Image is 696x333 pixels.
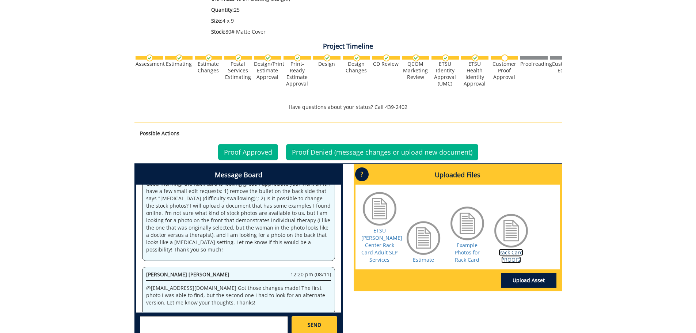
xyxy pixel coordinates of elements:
div: Postal Services Estimating [224,61,252,80]
div: Customer Proof Approval [491,61,518,80]
a: Estimate [413,256,434,263]
span: [PERSON_NAME] [PERSON_NAME] [146,271,229,278]
a: Rack Card PROOF2 [499,249,523,263]
a: Upload Asset [501,273,556,288]
img: checkmark [324,54,331,61]
a: Example Photos for Rack Card [455,242,480,263]
p: @[EMAIL_ADDRESS][DOMAIN_NAME] Got those changes made! The first photo I was able to find, but the... [146,284,331,306]
img: checkmark [472,54,479,61]
div: Design Changes [343,61,370,74]
div: ETSU Health Identity Approval [461,61,488,87]
h4: Message Board [136,166,341,185]
div: Design/Print Estimate Approval [254,61,281,80]
img: checkmark [235,54,242,61]
h4: Project Timeline [134,43,562,50]
img: checkmark [442,54,449,61]
img: checkmark [205,54,212,61]
strong: Possible Actions [140,130,179,137]
div: CD Review [372,61,400,67]
img: no [501,54,508,61]
div: QCOM Marketing Review [402,61,429,80]
p: ? [355,167,369,181]
img: checkmark [294,54,301,61]
span: Quantity: [211,6,234,13]
span: 12:20 pm (08/11) [290,271,331,278]
div: Design [313,61,341,67]
div: Estimate Changes [195,61,222,74]
span: SEND [308,321,321,329]
a: ETSU [PERSON_NAME] Center Rack Card Adult SLP Services [361,227,402,263]
img: checkmark [383,54,390,61]
p: 80# Matte Cover [211,28,497,35]
img: checkmark [412,54,419,61]
div: Proofreading [520,61,548,67]
div: ETSU Identity Approval (UMC) [431,61,459,87]
a: Proof Approved [218,144,278,160]
p: 25 [211,6,497,14]
span: Size: [211,17,223,24]
div: Customer Edits [550,61,577,74]
p: Good morning, the Rack card is looking great! I appreciate your work on it. I have a few small ed... [146,180,331,253]
p: 4 x 9 [211,17,497,24]
img: checkmark [353,54,360,61]
span: Stock: [211,28,225,35]
img: checkmark [176,54,183,61]
div: Print-Ready Estimate Approval [284,61,311,87]
a: Proof Denied (message changes or upload new document) [286,144,478,160]
img: checkmark [146,54,153,61]
img: checkmark [265,54,271,61]
div: Assessment [136,61,163,67]
h4: Uploaded Files [355,166,560,185]
p: Have questions about your status? Call 439-2402 [134,103,562,111]
div: Estimating [165,61,193,67]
